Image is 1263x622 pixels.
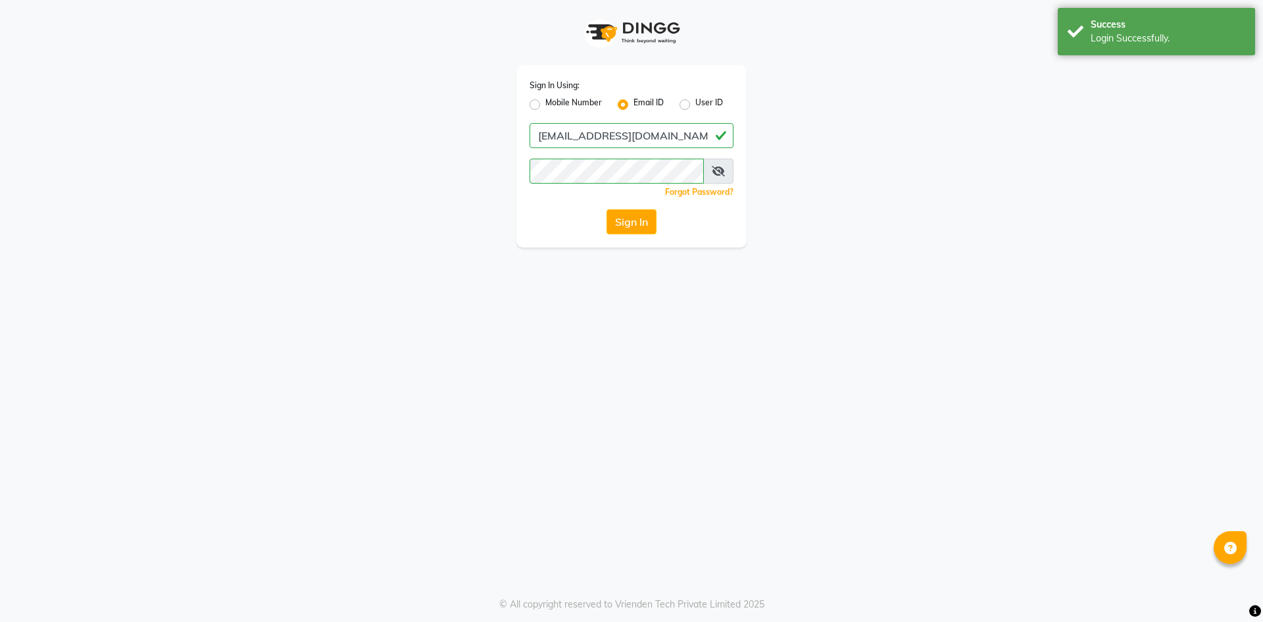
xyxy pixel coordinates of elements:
label: Email ID [633,97,664,113]
label: Sign In Using: [530,80,580,91]
img: logo1.svg [579,13,684,52]
input: Username [530,159,704,184]
button: Sign In [607,209,656,234]
iframe: chat widget [1208,569,1250,609]
a: Forgot Password? [665,187,733,197]
div: Success [1091,18,1245,32]
div: Login Successfully. [1091,32,1245,45]
label: Mobile Number [545,97,602,113]
input: Username [530,123,733,148]
label: User ID [695,97,723,113]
